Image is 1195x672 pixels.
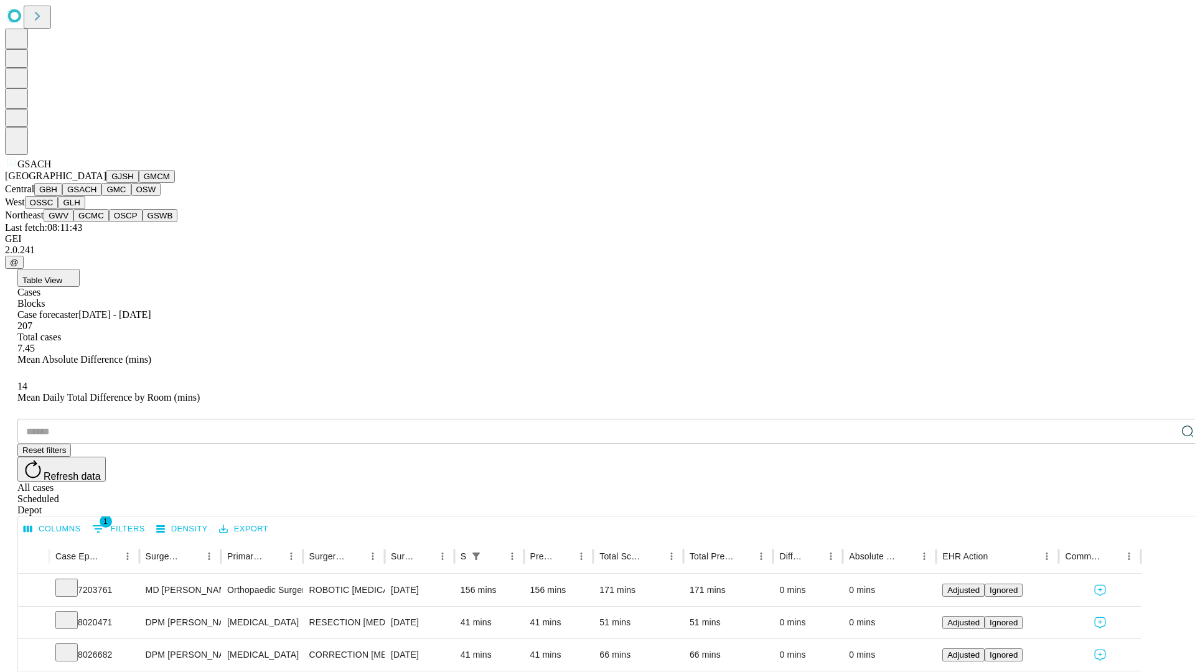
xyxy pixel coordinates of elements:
[10,258,19,267] span: @
[985,648,1023,661] button: Ignored
[645,548,663,565] button: Sort
[690,574,767,606] div: 171 mins
[391,574,448,606] div: [DATE]
[599,607,677,638] div: 51 mins
[555,548,573,565] button: Sort
[849,639,930,671] div: 0 mins
[663,548,680,565] button: Menu
[752,548,770,565] button: Menu
[227,639,296,671] div: [MEDICAL_DATA]
[24,612,43,634] button: Expand
[599,639,677,671] div: 66 mins
[530,639,588,671] div: 41 mins
[467,548,485,565] button: Show filters
[55,639,133,671] div: 8026682
[5,233,1190,245] div: GEI
[265,548,283,565] button: Sort
[985,584,1023,597] button: Ignored
[467,548,485,565] div: 1 active filter
[73,209,109,222] button: GCMC
[62,183,101,196] button: GSACH
[24,645,43,666] button: Expand
[309,607,378,638] div: RESECTION [MEDICAL_DATA] DISTAL END OF PHALANX TOE
[947,618,980,627] span: Adjusted
[391,639,448,671] div: [DATE]
[1103,548,1120,565] button: Sort
[146,607,215,638] div: DPM [PERSON_NAME] [PERSON_NAME]
[139,170,175,183] button: GMCM
[779,574,836,606] div: 0 mins
[1065,551,1101,561] div: Comments
[227,551,263,561] div: Primary Service
[690,639,767,671] div: 66 mins
[416,548,434,565] button: Sort
[5,222,82,233] span: Last fetch: 08:11:43
[17,354,151,365] span: Mean Absolute Difference (mins)
[100,515,112,528] span: 1
[78,309,151,320] span: [DATE] - [DATE]
[985,616,1023,629] button: Ignored
[573,548,590,565] button: Menu
[34,183,62,196] button: GBH
[153,520,211,539] button: Density
[17,320,32,331] span: 207
[309,574,378,606] div: ROBOTIC [MEDICAL_DATA] KNEE TOTAL
[690,551,734,561] div: Total Predicted Duration
[391,551,415,561] div: Surgery Date
[849,607,930,638] div: 0 mins
[530,607,588,638] div: 41 mins
[942,551,988,561] div: EHR Action
[101,548,119,565] button: Sort
[227,607,296,638] div: [MEDICAL_DATA]
[17,457,106,482] button: Refresh data
[5,256,24,269] button: @
[5,245,1190,256] div: 2.0.241
[947,650,980,660] span: Adjusted
[131,183,161,196] button: OSW
[21,520,84,539] button: Select columns
[89,519,148,539] button: Show filters
[146,574,215,606] div: MD [PERSON_NAME]
[990,618,1018,627] span: Ignored
[530,551,555,561] div: Predicted In Room Duration
[779,607,836,638] div: 0 mins
[44,471,101,482] span: Refresh data
[17,309,78,320] span: Case forecaster
[347,548,364,565] button: Sort
[989,548,1006,565] button: Sort
[990,650,1018,660] span: Ignored
[55,551,100,561] div: Case Epic Id
[461,574,518,606] div: 156 mins
[735,548,752,565] button: Sort
[942,584,985,597] button: Adjusted
[5,210,44,220] span: Northeast
[309,551,345,561] div: Surgery Name
[309,639,378,671] div: CORRECTION [MEDICAL_DATA], [MEDICAL_DATA] [MEDICAL_DATA]
[849,574,930,606] div: 0 mins
[58,196,85,209] button: GLH
[461,639,518,671] div: 41 mins
[942,648,985,661] button: Adjusted
[779,639,836,671] div: 0 mins
[17,332,61,342] span: Total cases
[461,607,518,638] div: 41 mins
[22,276,62,285] span: Table View
[822,548,840,565] button: Menu
[5,184,34,194] span: Central
[17,343,35,353] span: 7.45
[17,381,27,391] span: 14
[942,616,985,629] button: Adjusted
[216,520,271,539] button: Export
[55,607,133,638] div: 8020471
[200,548,218,565] button: Menu
[22,446,66,455] span: Reset filters
[898,548,916,565] button: Sort
[5,197,25,207] span: West
[44,209,73,222] button: GWV
[690,607,767,638] div: 51 mins
[779,551,804,561] div: Difference
[916,548,933,565] button: Menu
[17,159,51,169] span: GSACH
[504,548,521,565] button: Menu
[530,574,588,606] div: 156 mins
